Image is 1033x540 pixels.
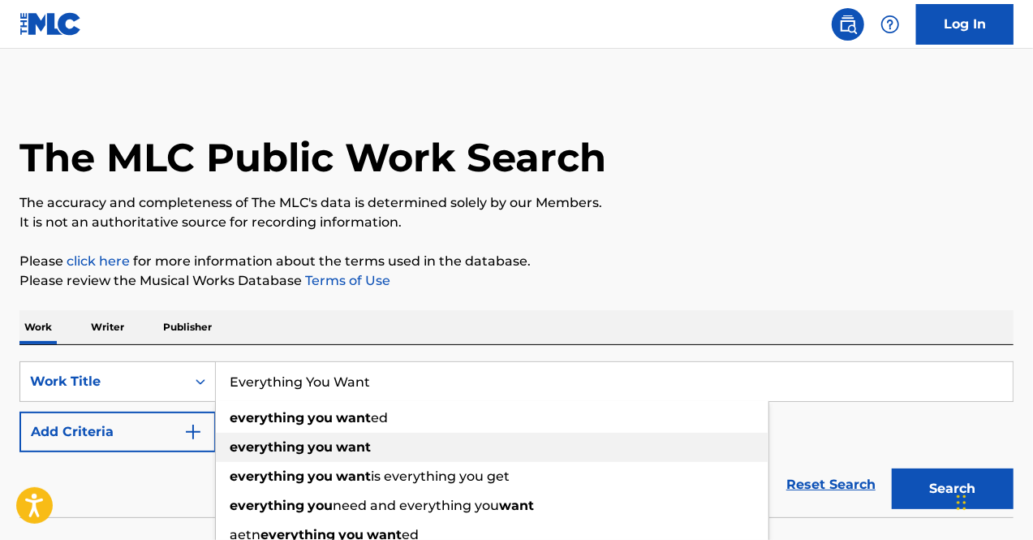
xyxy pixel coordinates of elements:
a: Log In [916,4,1014,45]
button: Search [892,469,1014,509]
strong: you [308,439,333,455]
a: Public Search [832,8,864,41]
div: Work Title [30,372,176,391]
img: 9d2ae6d4665cec9f34b9.svg [183,422,203,442]
span: ed [371,410,388,426]
p: Please review the Musical Works Database [19,271,1014,291]
a: Terms of Use [302,273,390,288]
div: Drag [957,478,966,527]
strong: want [336,439,371,455]
p: It is not an authoritative source for recording information. [19,213,1014,232]
img: MLC Logo [19,12,82,36]
img: help [880,15,900,34]
strong: everything [230,439,304,455]
strong: everything [230,469,304,484]
strong: want [499,498,534,513]
strong: you [308,410,333,426]
span: is everything you get [371,469,510,484]
strong: want [336,469,371,484]
strong: you [308,469,333,484]
strong: you [308,498,333,513]
p: Publisher [158,310,217,344]
strong: everything [230,410,304,426]
p: Work [19,310,57,344]
p: The accuracy and completeness of The MLC's data is determined solely by our Members. [19,193,1014,213]
span: need and everything you [333,498,499,513]
strong: want [336,410,371,426]
p: Writer [86,310,129,344]
button: Add Criteria [19,412,216,452]
a: Reset Search [778,467,884,503]
p: Please for more information about the terms used in the database. [19,252,1014,271]
img: search [838,15,858,34]
h1: The MLC Public Work Search [19,133,606,182]
strong: everything [230,498,304,513]
iframe: Chat Widget [952,462,1033,540]
form: Search Form [19,361,1014,517]
div: Help [874,8,906,41]
a: click here [67,253,130,269]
